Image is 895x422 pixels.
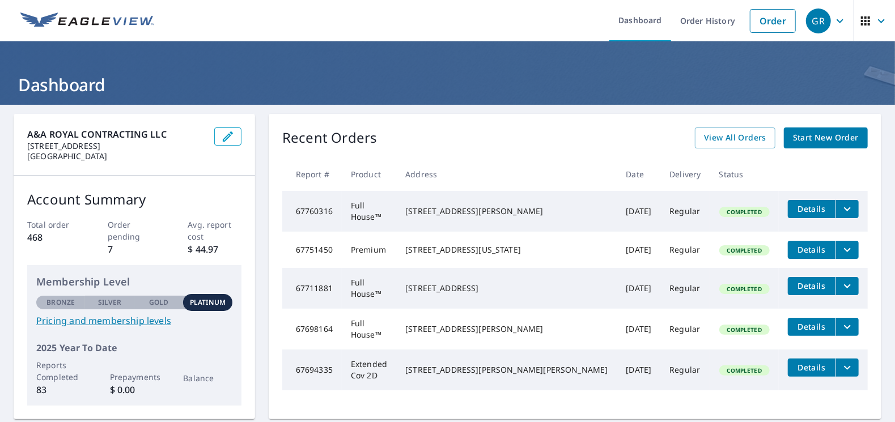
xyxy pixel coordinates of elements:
[617,309,661,349] td: [DATE]
[720,326,769,334] span: Completed
[342,191,396,232] td: Full House™
[342,232,396,268] td: Premium
[806,8,831,33] div: GR
[282,191,342,232] td: 67760316
[149,297,168,308] p: Gold
[660,349,710,390] td: Regular
[27,151,205,161] p: [GEOGRAPHIC_DATA]
[36,359,85,383] p: Reports Completed
[660,157,710,191] th: Delivery
[36,341,232,355] p: 2025 Year To Date
[793,131,859,145] span: Start New Order
[36,274,232,289] p: Membership Level
[188,219,241,242] p: Avg. report cost
[788,318,835,336] button: detailsBtn-67698164
[27,231,80,244] p: 468
[20,12,154,29] img: EV Logo
[342,268,396,309] td: Full House™
[835,200,859,218] button: filesDropdownBtn-67760316
[788,359,835,377] button: detailsBtn-67694335
[835,318,859,336] button: filesDropdownBtn-67698164
[27,189,241,210] p: Account Summary
[108,242,161,256] p: 7
[405,364,608,376] div: [STREET_ADDRESS][PERSON_NAME][PERSON_NAME]
[282,127,377,148] p: Recent Orders
[660,309,710,349] td: Regular
[720,208,769,216] span: Completed
[110,383,159,397] p: $ 0.00
[720,246,769,254] span: Completed
[617,232,661,268] td: [DATE]
[788,200,835,218] button: detailsBtn-67760316
[795,244,829,255] span: Details
[795,321,829,332] span: Details
[617,268,661,309] td: [DATE]
[405,323,608,335] div: [STREET_ADDRESS][PERSON_NAME]
[710,157,779,191] th: Status
[396,157,617,191] th: Address
[36,314,232,327] a: Pricing and membership levels
[46,297,75,308] p: Bronze
[617,157,661,191] th: Date
[795,203,829,214] span: Details
[183,372,232,384] p: Balance
[342,349,396,390] td: Extended Cov 2D
[795,280,829,291] span: Details
[660,268,710,309] td: Regular
[282,268,342,309] td: 67711881
[27,127,205,141] p: A&A ROYAL CONTRACTING LLC
[14,73,881,96] h1: Dashboard
[750,9,796,33] a: Order
[188,242,241,256] p: $ 44.97
[660,191,710,232] td: Regular
[835,277,859,295] button: filesDropdownBtn-67711881
[190,297,226,308] p: Platinum
[617,349,661,390] td: [DATE]
[282,157,342,191] th: Report #
[784,127,868,148] a: Start New Order
[720,366,769,374] span: Completed
[405,283,608,294] div: [STREET_ADDRESS]
[695,127,775,148] a: View All Orders
[835,359,859,377] button: filesDropdownBtn-67694335
[110,371,159,383] p: Prepayments
[720,285,769,293] span: Completed
[405,244,608,255] div: [STREET_ADDRESS][US_STATE]
[405,206,608,217] div: [STREET_ADDRESS][PERSON_NAME]
[788,277,835,295] button: detailsBtn-67711881
[282,309,342,349] td: 67698164
[27,141,205,151] p: [STREET_ADDRESS]
[795,362,829,373] span: Details
[108,219,161,242] p: Order pending
[98,297,122,308] p: Silver
[342,309,396,349] td: Full House™
[282,232,342,268] td: 67751450
[282,349,342,390] td: 67694335
[36,383,85,397] p: 83
[788,241,835,259] button: detailsBtn-67751450
[660,232,710,268] td: Regular
[617,191,661,232] td: [DATE]
[704,131,766,145] span: View All Orders
[835,241,859,259] button: filesDropdownBtn-67751450
[342,157,396,191] th: Product
[27,219,80,231] p: Total order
